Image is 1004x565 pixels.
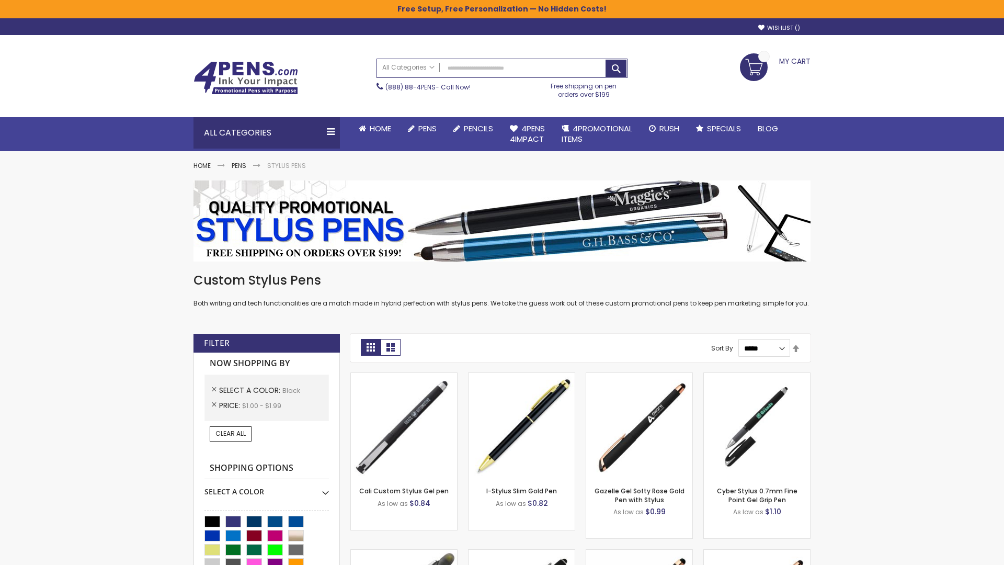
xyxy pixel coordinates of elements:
[350,117,400,140] a: Home
[382,63,435,72] span: All Categories
[242,401,281,410] span: $1.00 - $1.99
[193,61,298,95] img: 4Pens Custom Pens and Promotional Products
[469,549,575,558] a: Custom Soft Touch® Metal Pens with Stylus-Black
[586,373,692,479] img: Gazelle Gel Softy Rose Gold Pen with Stylus-Black
[351,549,457,558] a: Souvenir® Jalan Highlighter Stylus Pen Combo-Black
[193,161,211,170] a: Home
[378,499,408,508] span: As low as
[758,24,800,32] a: Wishlist
[733,507,763,516] span: As low as
[613,507,644,516] span: As low as
[469,372,575,381] a: I-Stylus Slim Gold-Black
[377,59,440,76] a: All Categories
[641,117,688,140] a: Rush
[193,272,811,289] h1: Custom Stylus Pens
[595,487,684,504] a: Gazelle Gel Softy Rose Gold Pen with Stylus
[204,457,329,480] strong: Shopping Options
[528,498,548,508] span: $0.82
[385,83,471,92] span: - Call Now!
[464,123,493,134] span: Pencils
[645,506,666,517] span: $0.99
[210,426,252,441] a: Clear All
[232,161,246,170] a: Pens
[586,549,692,558] a: Islander Softy Rose Gold Gel Pen with Stylus-Black
[704,373,810,479] img: Cyber Stylus 0.7mm Fine Point Gel Grip Pen-Black
[204,337,230,349] strong: Filter
[707,123,741,134] span: Specials
[385,83,436,92] a: (888) 88-4PENS
[282,386,300,395] span: Black
[540,78,628,99] div: Free shipping on pen orders over $199
[501,117,553,151] a: 4Pens4impact
[469,373,575,479] img: I-Stylus Slim Gold-Black
[758,123,778,134] span: Blog
[496,499,526,508] span: As low as
[193,117,340,149] div: All Categories
[361,339,381,356] strong: Grid
[219,385,282,395] span: Select A Color
[359,487,449,495] a: Cali Custom Stylus Gel pen
[204,479,329,497] div: Select A Color
[193,272,811,308] div: Both writing and tech functionalities are a match made in hybrid perfection with stylus pens. We ...
[418,123,437,134] span: Pens
[749,117,786,140] a: Blog
[215,429,246,438] span: Clear All
[445,117,501,140] a: Pencils
[400,117,445,140] a: Pens
[717,487,797,504] a: Cyber Stylus 0.7mm Fine Point Gel Grip Pen
[553,117,641,151] a: 4PROMOTIONALITEMS
[267,161,306,170] strong: Stylus Pens
[351,373,457,479] img: Cali Custom Stylus Gel pen-Black
[765,506,781,517] span: $1.10
[486,487,557,495] a: I-Stylus Slim Gold Pen
[704,372,810,381] a: Cyber Stylus 0.7mm Fine Point Gel Grip Pen-Black
[711,344,733,353] label: Sort By
[586,372,692,381] a: Gazelle Gel Softy Rose Gold Pen with Stylus-Black
[510,123,545,144] span: 4Pens 4impact
[370,123,391,134] span: Home
[351,372,457,381] a: Cali Custom Stylus Gel pen-Black
[193,180,811,262] img: Stylus Pens
[659,123,679,134] span: Rush
[219,400,242,411] span: Price
[688,117,749,140] a: Specials
[204,353,329,375] strong: Now Shopping by
[409,498,430,508] span: $0.84
[704,549,810,558] a: Gazelle Gel Softy Rose Gold Pen with Stylus - ColorJet-Black
[562,123,632,144] span: 4PROMOTIONAL ITEMS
